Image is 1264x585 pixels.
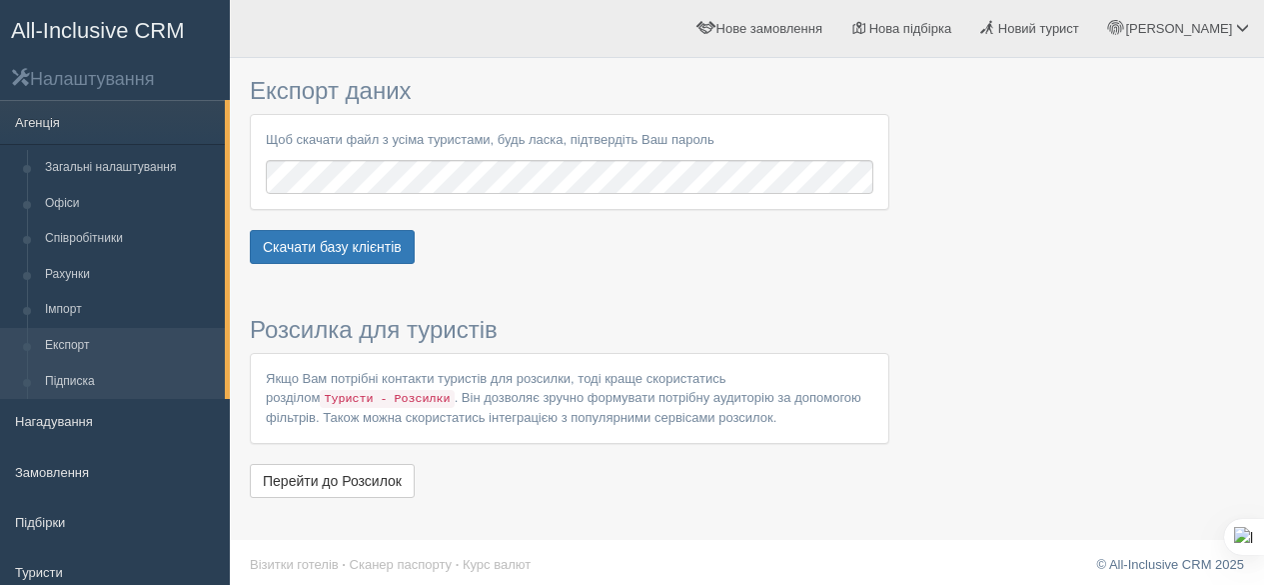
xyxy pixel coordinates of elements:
[998,21,1079,36] span: Новий турист
[11,18,185,43] span: All-Inclusive CRM
[869,21,952,36] span: Нова підбірка
[463,557,531,572] a: Курс валют
[342,557,346,572] span: ·
[250,78,889,104] h3: Експорт даних
[320,390,454,408] code: Туристи - Розсилки
[1,1,229,56] a: All-Inclusive CRM
[250,557,339,572] a: Візитки готелів
[1096,557,1244,572] a: © All-Inclusive CRM 2025
[36,257,225,293] a: Рахунки
[36,364,225,400] a: Підписка
[36,221,225,257] a: Співробітники
[250,464,415,498] a: Перейти до Розсилок
[250,230,415,264] button: Скачати базу клієнтів
[320,390,454,405] a: Туристи - Розсилки
[456,557,460,572] span: ·
[36,186,225,222] a: Офіси
[250,317,889,343] h3: Розсилка для туристів
[266,130,873,149] p: Щоб скачати файл з усіма туристами, будь ласка, підтвердіть Ваш пароль
[1125,21,1232,36] span: [PERSON_NAME]
[716,21,822,36] span: Нове замовлення
[251,354,888,442] div: Якщо Вам потрібні контакти туристів для розсилки, тоді краще скористатись розділом . Він дозволяє...
[350,557,452,572] a: Сканер паспорту
[36,328,225,364] a: Експорт
[36,292,225,328] a: Імпорт
[36,150,225,186] a: Загальні налаштування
